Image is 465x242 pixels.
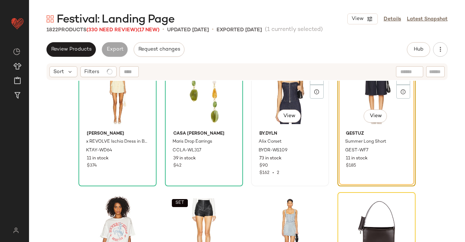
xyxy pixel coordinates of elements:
span: BY.DYLN [259,131,321,137]
span: Casa [PERSON_NAME] [173,131,235,137]
p: updated [DATE] [167,26,209,34]
img: svg%3e [46,15,54,23]
img: svg%3e [9,227,23,233]
div: Products [46,26,159,34]
button: View [347,13,378,24]
img: svg%3e [13,48,20,55]
span: • [212,25,214,34]
span: 11 in stock [87,155,109,162]
span: $162 [259,171,270,175]
span: Alix Corset [259,139,282,145]
span: • [270,171,277,175]
span: Hub [413,47,424,52]
span: CCLA-WL317 [173,147,201,154]
span: (1 currently selected) [265,25,323,34]
span: Summer Long Short [345,139,386,145]
span: 1822 [46,27,58,33]
button: View [278,110,301,123]
span: $42 [173,163,182,169]
button: Request changes [134,42,185,57]
span: $374 [87,163,97,169]
span: (330 Need Review) [86,27,137,33]
span: Maris Drop Earrings [173,139,212,145]
span: 73 in stock [259,155,282,162]
span: View [283,113,295,119]
img: heart_red.DM2ytmEG.svg [10,16,25,31]
span: (17 New) [137,27,159,33]
span: View [351,16,364,22]
span: Sort [53,68,64,76]
span: • [162,25,164,34]
span: KTAY-WD64 [86,147,112,154]
span: BYDR-WS109 [259,147,287,154]
span: GEST-WF7 [345,147,368,154]
span: 2 [277,171,279,175]
button: Hub [407,42,430,57]
span: Filters [84,68,99,76]
button: Review Products [46,42,96,57]
span: Request changes [138,47,180,52]
span: x REVOLVE Ischia Dress in But [86,139,147,145]
a: Latest Snapshot [407,15,448,23]
a: Details [384,15,401,23]
span: [PERSON_NAME] [87,131,148,137]
span: SET [175,201,184,206]
span: Festival: Landing Page [57,12,174,27]
span: $90 [259,163,268,169]
span: View [369,113,381,119]
span: Review Products [51,47,92,52]
p: Exported [DATE] [217,26,262,34]
span: 39 in stock [173,155,196,162]
button: View [364,110,387,123]
button: SET [172,199,188,207]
